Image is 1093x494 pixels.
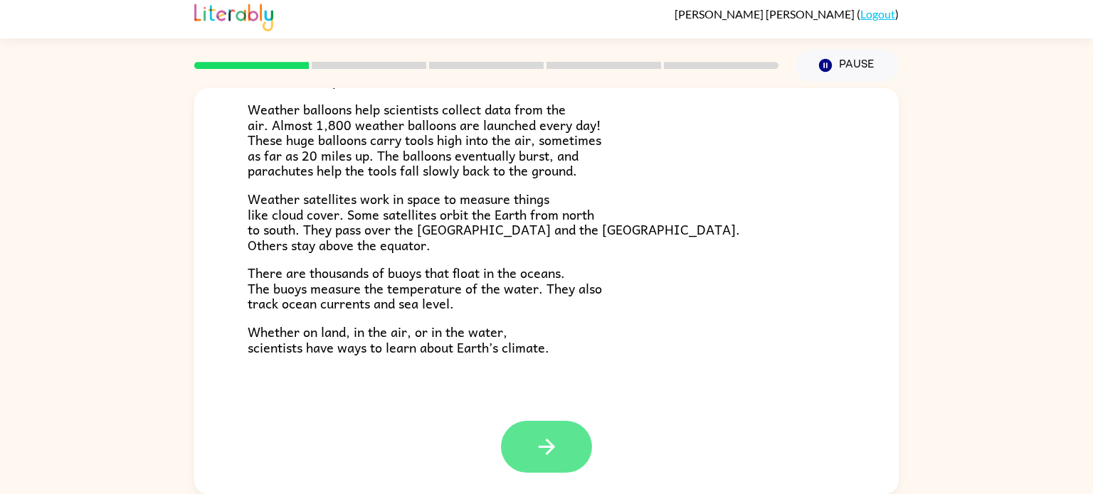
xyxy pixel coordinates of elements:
span: Whether on land, in the air, or in the water, scientists have ways to learn about Earth’s climate. [248,321,549,358]
span: Weather balloons help scientists collect data from the air. Almost 1,800 weather balloons are lau... [248,99,601,181]
button: Pause [796,49,899,82]
span: There are thousands of buoys that float in the oceans. The buoys measure the temperature of the w... [248,262,602,313]
div: ( ) [675,7,899,21]
span: Weather satellites work in space to measure things like cloud cover. Some satellites orbit the Ea... [248,188,740,255]
span: [PERSON_NAME] [PERSON_NAME] [675,7,857,21]
a: Logout [860,7,895,21]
